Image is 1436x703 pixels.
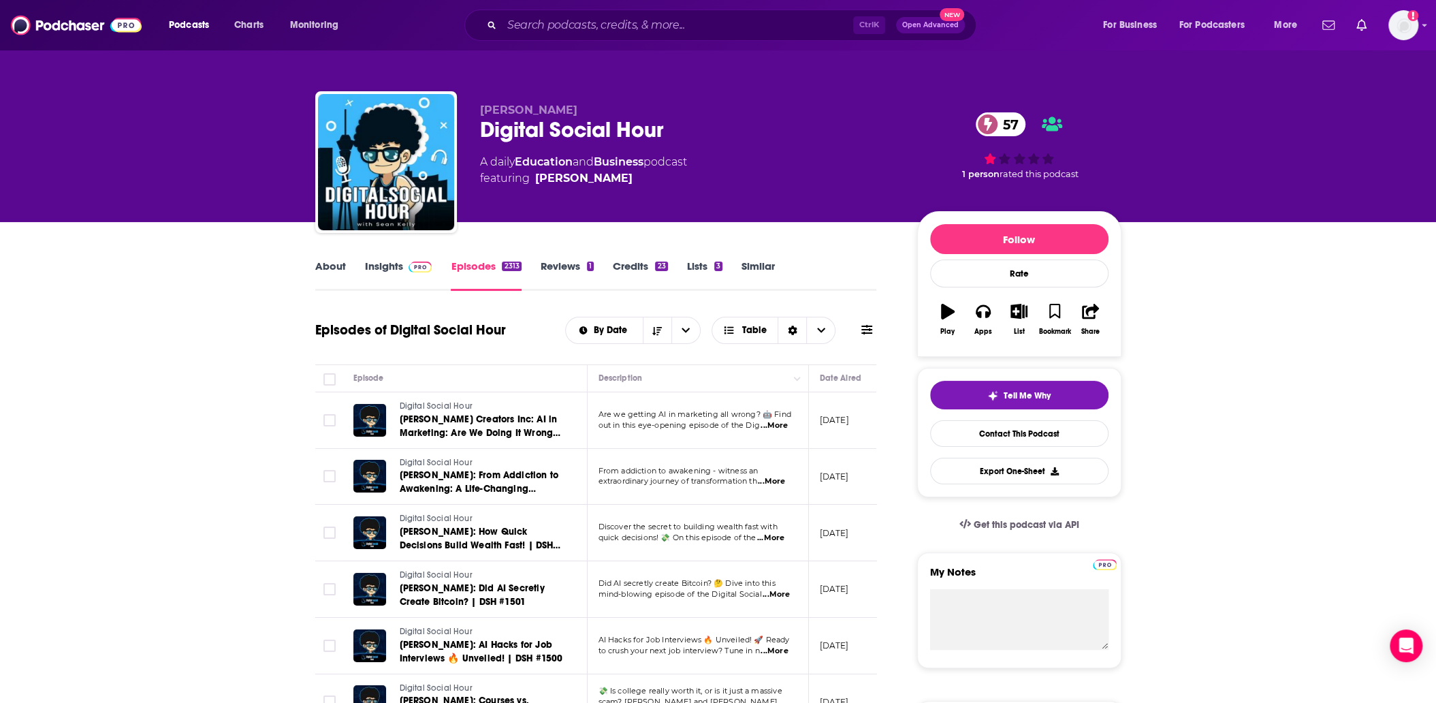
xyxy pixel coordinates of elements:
[400,569,563,582] a: Digital Social Hour
[930,458,1108,484] button: Export One-Sheet
[671,317,700,343] button: open menu
[1037,295,1072,344] button: Bookmark
[1093,557,1117,570] a: Pro website
[1274,16,1297,35] span: More
[1264,14,1314,36] button: open menu
[820,471,849,482] p: [DATE]
[599,466,759,475] span: From addiction to awakening - witness an
[169,16,209,35] span: Podcasts
[400,638,563,666] a: [PERSON_NAME]: AI Hacks for Job Interviews 🔥 Unveiled! | DSH #1500
[761,646,788,657] span: ...More
[820,527,849,539] p: [DATE]
[323,527,336,539] span: Toggle select row
[987,390,998,401] img: tell me why sparkle
[400,469,563,496] a: [PERSON_NAME]: From Addiction to Awakening: A Life-Changing Journey | DSH 1503
[1351,14,1372,37] a: Show notifications dropdown
[353,370,384,386] div: Episode
[400,570,473,580] span: Digital Social Hour
[687,260,722,291] a: Lists3
[599,578,776,588] span: Did AI secretly create Bitcoin? 🤔 Dive into this
[400,582,545,608] span: [PERSON_NAME]: Did AI Secretly Create Bitcoin? | DSH #1501
[365,260,432,291] a: InsightsPodchaser Pro
[714,262,722,271] div: 3
[853,16,885,34] span: Ctrl K
[1317,14,1340,37] a: Show notifications dropdown
[480,154,687,187] div: A daily podcast
[820,583,849,595] p: [DATE]
[541,260,594,291] a: Reviews1
[1388,10,1418,40] img: User Profile
[599,522,778,531] span: Discover the secret to building wealth fast with
[477,10,989,41] div: Search podcasts, credits, & more...
[400,683,473,693] span: Digital Social Hour
[400,683,563,695] a: Digital Social Hour
[643,317,671,343] button: Sort Direction
[323,583,336,595] span: Toggle select row
[587,262,594,271] div: 1
[655,262,667,271] div: 23
[1014,328,1025,336] div: List
[400,413,563,440] a: [PERSON_NAME] Creators Inc: AI in Marketing: Are We Doing It Wrong? | DSH #1504
[1093,559,1117,570] img: Podchaser Pro
[599,686,782,696] span: 💸 Is college really worth it, or is it just a massive
[318,94,454,230] img: Digital Social Hour
[594,155,643,168] a: Business
[594,326,632,335] span: By Date
[778,317,806,343] div: Sort Direction
[599,646,760,655] span: to crush your next job interview? Tune in n
[1000,169,1079,179] span: rated this podcast
[599,589,762,599] span: mind-blowing episode of the Digital Social
[1170,14,1264,36] button: open menu
[225,14,272,36] a: Charts
[757,533,784,544] span: ...More
[400,469,558,508] span: [PERSON_NAME]: From Addiction to Awakening: A Life-Changing Journey | DSH 1503
[741,260,775,291] a: Similar
[400,582,563,609] a: [PERSON_NAME]: Did AI Secretly Create Bitcoin? | DSH #1501
[400,513,563,525] a: Digital Social Hour
[758,476,785,487] span: ...More
[1001,295,1036,344] button: List
[763,589,790,600] span: ...More
[1390,629,1422,662] div: Open Intercom Messenger
[820,370,861,386] div: Date Aired
[940,8,964,21] span: New
[789,371,805,387] button: Column Actions
[502,262,521,271] div: 2313
[742,326,767,335] span: Table
[599,533,756,542] span: quick decisions! 💸 On this episode of the
[930,295,966,344] button: Play
[1004,390,1051,401] span: Tell Me Why
[613,260,667,291] a: Credits23
[1103,16,1157,35] span: For Business
[1179,16,1245,35] span: For Podcasters
[1072,295,1108,344] button: Share
[1388,10,1418,40] span: Logged in as Ashley_Beenen
[400,457,563,469] a: Digital Social Hour
[480,104,577,116] span: [PERSON_NAME]
[323,470,336,482] span: Toggle select row
[599,635,790,644] span: AI Hacks for Job Interviews 🔥 Unveiled! 🚀 Ready
[712,317,836,344] button: Choose View
[502,14,853,36] input: Search podcasts, credits, & more...
[948,508,1090,542] a: Get this podcast via API
[234,16,264,35] span: Charts
[400,639,563,664] span: [PERSON_NAME]: AI Hacks for Job Interviews 🔥 Unveiled! | DSH #1500
[400,401,563,413] a: Digital Social Hour
[820,640,849,651] p: [DATE]
[1407,10,1418,21] svg: Add a profile image
[962,169,1000,179] span: 1 person
[400,401,473,411] span: Digital Social Hour
[400,626,563,638] a: Digital Social Hour
[973,519,1079,531] span: Get this podcast via API
[966,295,1001,344] button: Apps
[1038,328,1070,336] div: Bookmark
[599,370,642,386] div: Description
[599,420,760,430] span: out in this eye-opening episode of the Dig
[11,12,142,38] img: Podchaser - Follow, Share and Rate Podcasts
[974,328,992,336] div: Apps
[930,224,1108,254] button: Follow
[400,526,561,565] span: [PERSON_NAME]: How Quick Decisions Build Wealth Fast! | DSH #1502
